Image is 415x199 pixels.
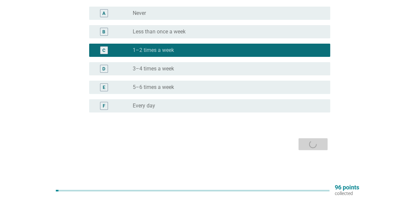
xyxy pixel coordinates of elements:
[102,47,105,54] div: C
[102,28,105,35] div: B
[133,28,186,35] label: Less than once a week
[103,102,105,109] div: F
[335,184,359,190] p: 96 points
[133,102,155,109] label: Every day
[102,10,105,17] div: A
[133,84,174,91] label: 5–6 times a week
[133,10,146,17] label: Never
[335,190,359,196] p: collected
[103,84,105,91] div: E
[102,65,105,72] div: D
[133,47,174,54] label: 1–2 times a week
[133,65,174,72] label: 3–4 times a week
